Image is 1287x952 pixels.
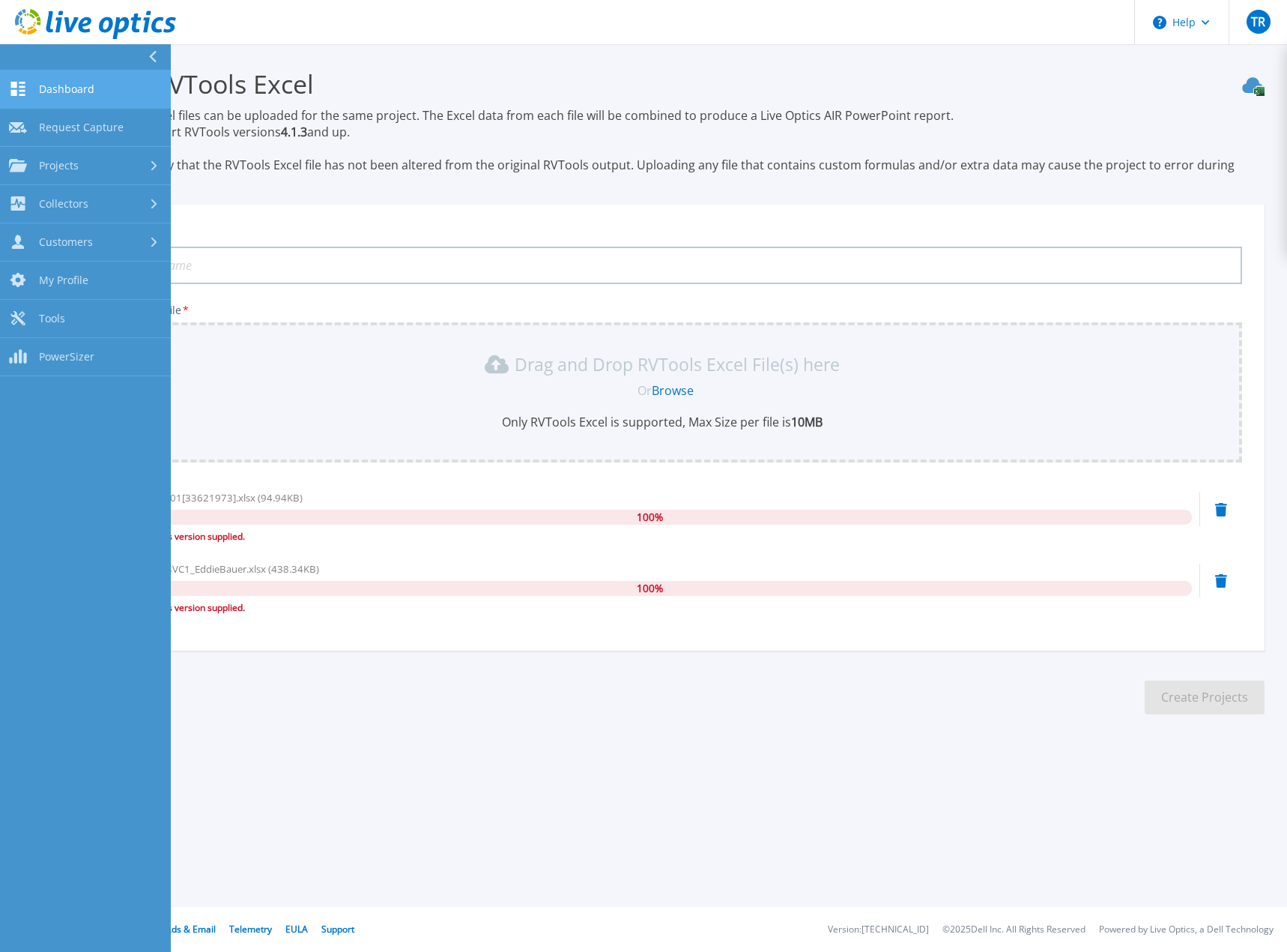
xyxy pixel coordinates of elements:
span: Projects [39,159,79,172]
li: Version: [TECHNICAL_ID] [828,925,929,935]
button: Create Projects [1145,681,1265,714]
span: My Profile [39,274,88,287]
p: Drag and Drop RVTools Excel File(s) here [515,357,840,372]
li: © 2025 Dell Inc. All Rights Reserved [942,925,1085,935]
span: TR [1251,16,1265,28]
span: Customers [39,235,93,249]
div: Unsupported RVTools version supplied. [82,600,1192,615]
span: 100 % [637,581,663,596]
a: Ads & Email [166,923,216,936]
a: Browse [652,382,694,399]
span: 100 % [637,510,663,525]
span: Request Capture [39,121,124,134]
p: Upload RV Tools file [82,304,1242,316]
span: Tools [39,312,65,325]
div: Unsupported RVTools version supplied. [82,529,1192,544]
div: Drag and Drop RVTools Excel File(s) here OrBrowseOnly RVTools Excel is supported, Max Size per fi... [91,352,1233,430]
a: Telemetry [229,923,272,936]
p: Only RVTools Excel is supported, Max Size per file is [91,414,1233,430]
input: Enter Project Name [82,247,1242,284]
li: Powered by Live Optics, a Dell Technology [1099,925,1274,935]
b: 10MB [791,414,823,430]
span: Collectors [39,197,88,211]
h3: Upload RVTools Excel [60,67,1265,101]
span: PowerSizer [39,350,94,364]
p: Up to 5 RVTools Excel files can be uploaded for the same project. The Excel data from each file w... [60,107,1265,190]
span: Or [638,382,652,399]
span: SPARC1 ONTEBVC1_EddieBauer.xlsx (438.34KB) [103,562,319,576]
a: Support [321,923,354,936]
strong: 4.1.3 [281,124,307,140]
span: Dashboard [39,82,94,96]
a: EULA [285,923,308,936]
span: JCP3 collstgvcp01[33621973].xlsx (94.94KB) [103,491,303,504]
